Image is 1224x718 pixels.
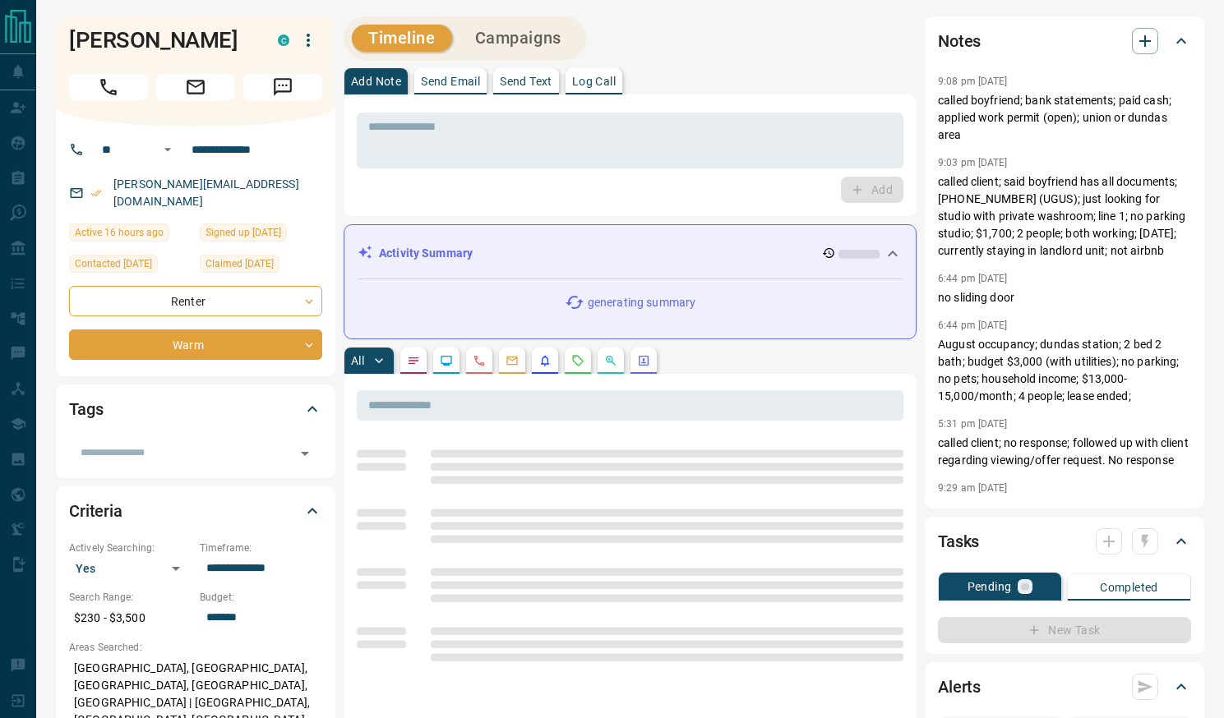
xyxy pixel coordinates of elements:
p: called client; said boyfriend has all documents; [PHONE_NUMBER] (UGUS); just looking for studio w... [938,173,1191,260]
p: Actively Searching: [69,541,192,555]
span: Message [243,74,322,100]
div: Activity Summary [358,238,903,269]
p: Send Email [421,76,480,87]
p: 5:31 pm [DATE] [938,418,1008,430]
div: Alerts [938,667,1191,706]
h2: Criteria [69,498,122,524]
p: Areas Searched: [69,640,322,655]
p: Add Note [351,76,401,87]
p: Activity Summary [379,245,473,262]
button: Campaigns [459,25,578,52]
p: 6:44 pm [DATE] [938,320,1008,331]
button: Open [158,140,178,159]
svg: Email Verified [90,187,102,199]
div: Thu May 29 2025 [200,223,322,246]
p: Completed [1100,582,1158,593]
span: Call [69,74,148,100]
div: Yes [69,555,192,582]
p: All [351,355,364,366]
svg: Listing Alerts [538,354,552,367]
button: Timeline [352,25,452,52]
p: called boyfriend; bank statements; paid cash; applied work permit (open); union or dundas area [938,92,1191,144]
div: Tags [69,389,322,429]
h2: Notes [938,28,981,54]
div: Renter [69,286,322,316]
button: Open [293,442,316,465]
a: [PERSON_NAME][EMAIL_ADDRESS][DOMAIN_NAME] [113,177,299,208]
svg: Agent Actions [637,354,650,367]
p: Send Text [500,76,552,87]
p: 6:44 pm [DATE] [938,273,1008,284]
span: Email [156,74,235,100]
span: Signed up [DATE] [206,224,281,241]
p: Search Range: [69,590,192,605]
svg: Notes [407,354,420,367]
h2: Alerts [938,674,981,700]
div: Notes [938,21,1191,61]
h1: [PERSON_NAME] [69,27,253,53]
p: August occupancy; dundas station; 2 bed 2 bath; budget $3,000 (with utilities); no parking; no pe... [938,336,1191,405]
p: generating summary [588,294,695,311]
h2: Tags [69,396,103,422]
div: Sat Aug 16 2025 [69,223,192,246]
span: Claimed [DATE] [206,255,274,272]
p: Timeframe: [200,541,322,555]
h2: Tasks [938,528,979,555]
p: Pending [968,581,1012,592]
div: Thu May 29 2025 [200,255,322,278]
p: no sliding door [938,289,1191,306]
span: Active 16 hours ago [75,224,164,241]
svg: Requests [571,354,584,367]
svg: Opportunities [604,354,617,367]
span: Contacted [DATE] [75,255,152,272]
div: condos.ca [278,35,289,46]
p: 9:29 am [DATE] [938,482,1008,494]
p: 9:08 pm [DATE] [938,76,1008,87]
div: Warm [69,329,322,360]
svg: Lead Browsing Activity [440,354,453,367]
div: Tasks [938,522,1191,561]
div: Thu May 29 2025 [69,255,192,278]
div: Criteria [69,491,322,531]
p: Log Call [572,76,616,87]
svg: Calls [473,354,486,367]
p: called client; no response; followed up with client regarding viewing/offer request. No response [938,435,1191,469]
p: $230 - $3,500 [69,605,192,632]
svg: Emails [506,354,519,367]
p: 9:03 pm [DATE] [938,157,1008,168]
p: Budget: [200,590,322,605]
